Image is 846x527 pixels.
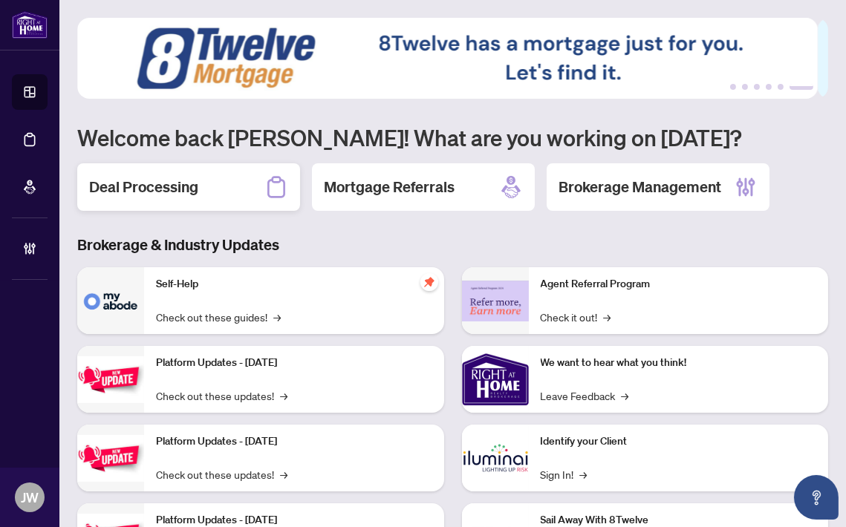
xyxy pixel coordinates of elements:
img: Agent Referral Program [462,281,529,321]
img: Slide 5 [77,18,818,99]
img: Platform Updates - July 8, 2025 [77,435,144,482]
h2: Mortgage Referrals [324,177,455,197]
p: Identify your Client [541,433,817,450]
button: 3 [754,84,760,90]
a: Check out these updates!→ [156,466,287,482]
span: → [604,309,611,325]
img: Platform Updates - July 21, 2025 [77,356,144,403]
button: 1 [730,84,736,90]
p: We want to hear what you think! [541,355,817,371]
span: → [273,309,281,325]
button: 4 [766,84,772,90]
button: 5 [778,84,784,90]
img: We want to hear what you think! [462,346,529,413]
span: JW [21,487,39,508]
p: Platform Updates - [DATE] [156,433,432,450]
a: Check out these updates!→ [156,387,287,404]
button: 2 [742,84,748,90]
img: logo [12,11,48,39]
span: → [280,466,287,482]
img: Identify your Client [462,425,529,491]
a: Leave Feedback→ [541,387,629,404]
button: Open asap [794,475,839,520]
p: Platform Updates - [DATE] [156,355,432,371]
a: Sign In!→ [541,466,588,482]
a: Check out these guides!→ [156,309,281,325]
span: → [280,387,287,404]
button: 6 [790,84,813,90]
h2: Deal Processing [89,177,198,197]
img: Self-Help [77,267,144,334]
span: → [580,466,588,482]
p: Self-Help [156,276,432,292]
h2: Brokerage Management [559,177,721,197]
h3: Brokerage & Industry Updates [77,235,828,255]
span: pushpin [420,273,438,291]
span: → [622,387,629,404]
h1: Welcome back [PERSON_NAME]! What are you working on [DATE]? [77,123,828,151]
a: Check it out!→ [541,309,611,325]
p: Agent Referral Program [541,276,817,292]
